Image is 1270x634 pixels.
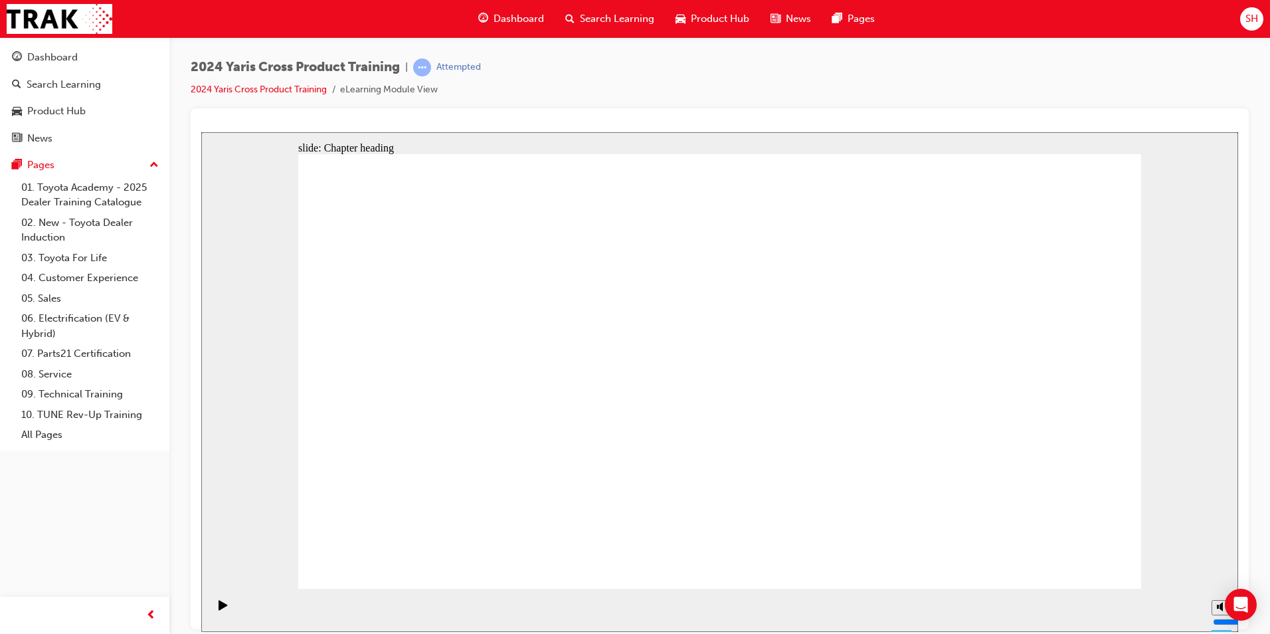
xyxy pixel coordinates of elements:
a: Product Hub [5,99,164,124]
div: Search Learning [27,77,101,92]
a: search-iconSearch Learning [555,5,665,33]
a: 2024 Yaris Cross Product Training [191,84,327,95]
span: Product Hub [691,11,749,27]
a: Search Learning [5,72,164,97]
span: guage-icon [12,52,22,64]
a: 06. Electrification (EV & Hybrid) [16,308,164,344]
a: car-iconProduct Hub [665,5,760,33]
a: 08. Service [16,364,164,385]
button: DashboardSearch LearningProduct HubNews [5,43,164,153]
div: News [27,131,52,146]
span: 2024 Yaris Cross Product Training [191,60,400,75]
span: pages-icon [832,11,842,27]
a: pages-iconPages [822,5,885,33]
a: guage-iconDashboard [468,5,555,33]
a: 10. TUNE Rev-Up Training [16,405,164,425]
button: Play (Ctrl+Alt+P) [7,467,29,490]
a: 05. Sales [16,288,164,309]
span: Pages [848,11,875,27]
button: Pages [5,153,164,177]
div: Open Intercom Messenger [1225,589,1257,621]
div: misc controls [1004,457,1030,500]
a: News [5,126,164,151]
button: Mute (Ctrl+Alt+M) [1010,468,1032,483]
span: news-icon [771,11,780,27]
span: News [786,11,811,27]
span: search-icon [12,79,21,91]
a: 03. Toyota For Life [16,248,164,268]
a: news-iconNews [760,5,822,33]
span: | [405,60,408,75]
a: 09. Technical Training [16,384,164,405]
span: news-icon [12,133,22,145]
input: volume [1012,484,1097,495]
span: pages-icon [12,159,22,171]
span: search-icon [565,11,575,27]
span: Dashboard [494,11,544,27]
span: up-icon [149,157,159,174]
a: Dashboard [5,45,164,70]
img: Trak [7,4,112,34]
span: Search Learning [580,11,654,27]
span: prev-icon [146,607,156,624]
div: playback controls [7,457,29,500]
a: 04. Customer Experience [16,268,164,288]
div: Attempted [436,61,481,74]
div: Product Hub [27,104,86,119]
div: Dashboard [27,50,78,65]
a: All Pages [16,425,164,445]
button: SH [1240,7,1263,31]
a: 01. Toyota Academy - 2025 Dealer Training Catalogue [16,177,164,213]
span: SH [1245,11,1258,27]
span: learningRecordVerb_ATTEMPT-icon [413,58,431,76]
li: eLearning Module View [340,82,438,98]
span: guage-icon [478,11,488,27]
a: 07. Parts21 Certification [16,344,164,364]
a: 02. New - Toyota Dealer Induction [16,213,164,248]
span: car-icon [12,106,22,118]
span: car-icon [676,11,685,27]
div: Pages [27,158,54,173]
